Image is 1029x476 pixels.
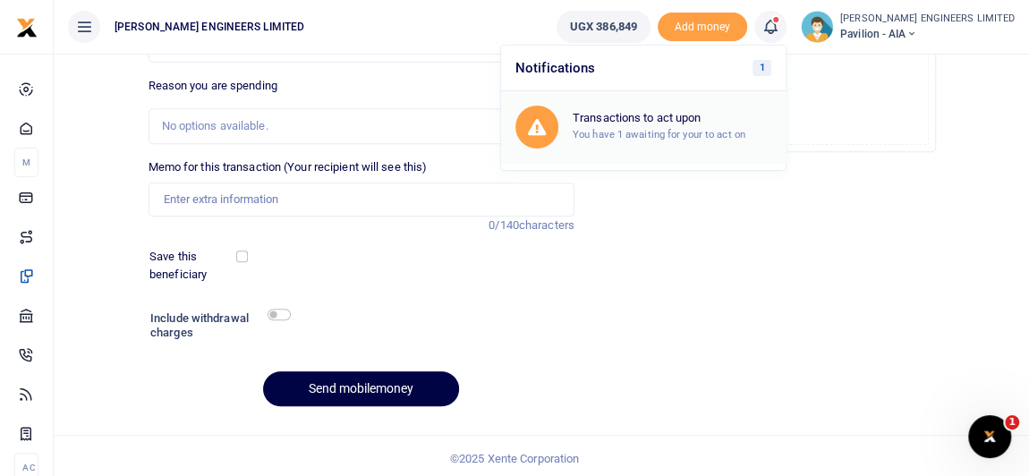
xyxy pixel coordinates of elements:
label: Memo for this transaction (Your recipient will see this) [149,158,428,176]
button: Send mobilemoney [263,371,459,406]
a: logo-small logo-large logo-large [16,20,38,33]
input: Enter extra information [149,183,574,217]
a: UGX 386,849 [557,11,651,43]
div: No options available. [162,117,549,135]
a: profile-user [PERSON_NAME] ENGINEERS LIMITED Pavilion - AIA [801,11,1015,43]
li: Wallet ballance [549,11,658,43]
span: Add money [658,13,747,42]
img: profile-user [801,11,833,43]
span: 1 [1005,415,1019,429]
span: 0/140 [489,218,519,232]
span: Pavilion - AIA [840,26,1015,42]
li: M [14,148,38,177]
span: [PERSON_NAME] ENGINEERS LIMITED [107,19,311,35]
img: logo-small [16,17,38,38]
iframe: Intercom live chat [968,415,1011,458]
h6: Notifications [501,46,786,91]
li: Toup your wallet [658,13,747,42]
h6: Include withdrawal charges [150,311,282,339]
small: [PERSON_NAME] ENGINEERS LIMITED [840,12,1015,27]
label: Save this beneficiary [149,248,239,283]
small: You have 1 awaiting for your to act on [573,128,745,140]
span: 1 [753,60,771,76]
span: UGX 386,849 [570,18,637,36]
label: Reason you are spending [149,77,277,95]
a: Add money [658,19,747,32]
h6: Transactions to act upon [573,111,771,125]
a: Transactions to act upon You have 1 awaiting for your to act on [501,91,786,163]
span: characters [519,218,574,232]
